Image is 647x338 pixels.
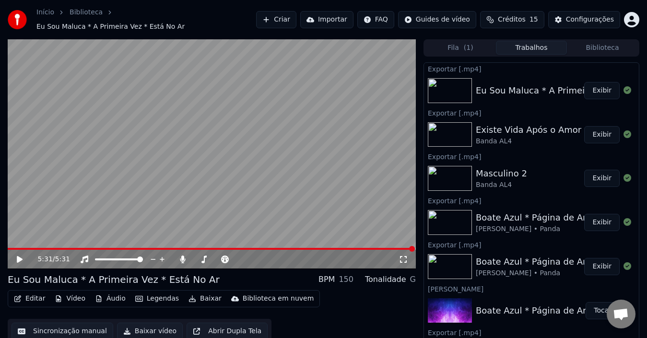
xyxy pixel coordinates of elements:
[256,11,296,28] button: Criar
[398,11,476,28] button: Guides de vídeo
[476,167,527,180] div: Masculino 2
[496,41,567,55] button: Trabalhos
[36,22,185,32] span: Eu Sou Maluca * A Primeira Vez * Está No Ar
[584,170,620,187] button: Exibir
[424,326,639,338] div: Exportar [.mp4]
[318,274,335,285] div: BPM
[548,11,620,28] button: Configurações
[8,10,27,29] img: youka
[8,273,220,286] div: Eu Sou Maluca * A Primeira Vez * Está No Ar
[529,15,538,24] span: 15
[476,180,527,190] div: Banda AL4
[36,8,256,32] nav: breadcrumb
[51,292,89,305] button: Vídeo
[480,11,544,28] button: Créditos15
[424,63,639,74] div: Exportar [.mp4]
[185,292,225,305] button: Baixar
[10,292,49,305] button: Editar
[424,107,639,118] div: Exportar [.mp4]
[584,258,620,275] button: Exibir
[498,15,526,24] span: Créditos
[586,302,620,319] button: Tocar
[300,11,353,28] button: Importar
[424,195,639,206] div: Exportar [.mp4]
[567,41,638,55] button: Biblioteca
[357,11,394,28] button: FAQ
[584,214,620,231] button: Exibir
[37,255,60,264] div: /
[55,255,70,264] span: 5:31
[424,283,639,294] div: [PERSON_NAME]
[424,151,639,162] div: Exportar [.mp4]
[70,8,103,17] a: Biblioteca
[607,300,635,328] a: Bate-papo aberto
[566,15,614,24] div: Configurações
[410,274,416,285] div: G
[131,292,183,305] button: Legendas
[36,8,54,17] a: Início
[584,126,620,143] button: Exibir
[584,82,620,99] button: Exibir
[339,274,353,285] div: 150
[425,41,496,55] button: Fila
[424,239,639,250] div: Exportar [.mp4]
[464,43,473,53] span: ( 1 )
[37,255,52,264] span: 5:31
[365,274,406,285] div: Tonalidade
[91,292,129,305] button: Áudio
[243,294,314,303] div: Biblioteca em nuvem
